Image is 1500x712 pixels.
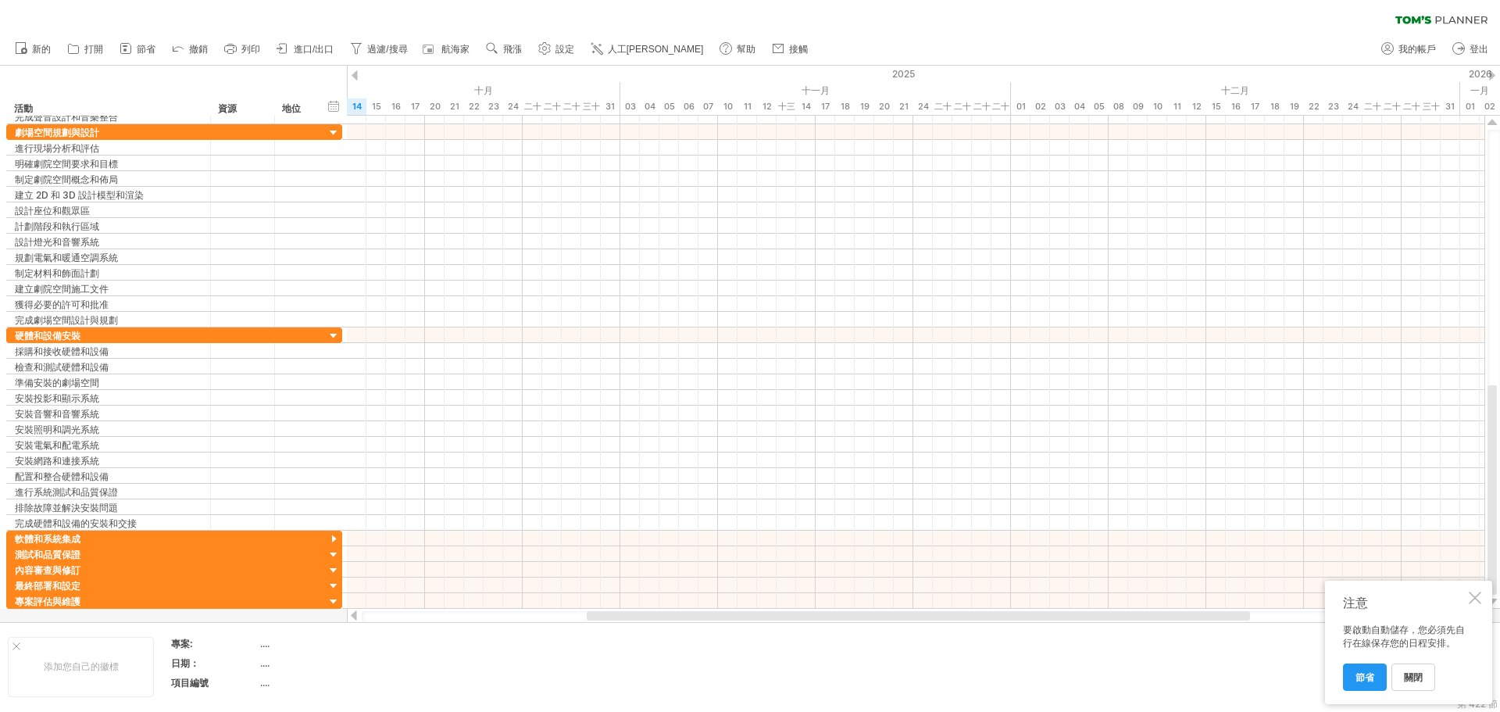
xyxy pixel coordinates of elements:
[778,101,795,112] font: 十三
[84,44,103,55] font: 打開
[508,101,519,112] font: 24
[1035,101,1046,112] font: 02
[1212,101,1221,112] font: 15
[503,98,523,115] div: 2025年10月24日星期五
[116,39,160,59] a: 節省
[620,82,1011,98] div: 2025年11月
[352,101,362,112] font: 14
[1382,98,1402,115] div: 2025年12月26日，星期五
[1460,98,1480,115] div: 2026年1月1日星期四
[1192,101,1202,112] font: 12
[367,44,407,55] font: 過濾/搜尋
[15,596,80,607] font: 專案評估與維護
[1265,98,1284,115] div: 2025年12月18日，星期四
[1109,98,1128,115] div: 2025年12月8日星期一
[15,424,99,435] font: 安裝照明和調光系統
[698,98,718,115] div: 2025年11月7日，星期五
[420,39,474,59] a: 航海家
[260,638,270,649] font: ....
[1343,664,1387,691] a: 節省
[860,101,870,112] font: 19
[737,44,755,55] font: 幫助
[484,98,503,115] div: 2025年10月23日星期四
[952,98,972,115] div: 2025年11月26日星期三
[777,98,796,115] div: 2025年11月13日，星期四
[562,98,581,115] div: 2025年10月29日星期三
[15,533,80,545] font: 軟體和系統集成
[1343,98,1362,115] div: 2025年12月24日星期三
[1445,101,1455,112] font: 31
[1309,101,1320,112] font: 22
[1011,82,1460,98] div: 2025年12月
[524,101,541,128] font: 二十七
[391,101,401,112] font: 16
[1470,44,1488,55] font: 登出
[425,98,445,115] div: 2025年10月20日星期一
[1231,101,1241,112] font: 16
[1398,44,1436,55] font: 我的帳戶
[802,101,811,112] font: 14
[1128,98,1148,115] div: 2025年12月9日星期二
[15,455,99,467] font: 安裝網路和連接系統
[1304,98,1323,115] div: 2025年12月22日星期一
[1362,98,1382,115] div: 2025年12月25日，星期四
[171,657,199,669] font: 日期：
[15,549,80,560] font: 測試和品質保證
[934,101,952,128] font: 二十五
[1480,98,1499,115] div: 2026年1月2日星期五
[1323,98,1343,115] div: 2025年12月23日星期二
[1328,101,1339,112] font: 23
[1133,101,1144,112] font: 09
[645,101,655,112] font: 04
[1148,98,1167,115] div: 2025年12月10日星期三
[892,68,915,80] font: 2025
[15,283,109,295] font: 建立劇院空間施工文件
[542,98,562,115] div: 2025年10月28日星期二
[15,142,99,154] font: 進行現場分析和評估
[15,377,99,388] font: 準備安裝的劇場空間
[1441,98,1460,115] div: 2025年12月31日星期三
[991,98,1011,115] div: 2025年11月28日，星期五
[1270,101,1280,112] font: 18
[15,158,118,170] font: 明確劇院空間要求和目標
[15,299,109,310] font: 獲得必要的許可和批准
[1484,101,1495,112] font: 02
[625,101,636,112] font: 03
[1016,101,1026,112] font: 01
[1448,39,1493,59] a: 登出
[1251,101,1259,112] font: 17
[372,101,381,112] font: 15
[620,98,640,115] div: 2025年11月3日星期一
[346,39,412,59] a: 過濾/搜尋
[744,101,752,112] font: 11
[1206,98,1226,115] div: 2025年12月15日星期一
[15,470,109,482] font: 配置和整合硬體和設備
[563,101,580,128] font: 二十九
[768,39,812,59] a: 接觸
[1226,98,1245,115] div: 2025年12月16日星期二
[601,98,620,115] div: 2025年10月31日星期五
[15,314,118,326] font: 完成劇場空間設計與規劃
[835,98,855,115] div: 2025年11月18日星期二
[15,361,109,373] font: 檢查和測試硬體和設備
[63,39,108,59] a: 打開
[992,101,1009,128] font: 二十八
[874,98,894,115] div: 2025年11月20日，星期四
[757,98,777,115] div: 2025年11月12日星期三
[1011,98,1030,115] div: 2025年12月1日星期一
[879,101,890,112] font: 20
[1404,671,1423,683] font: 關閉
[405,98,425,115] div: 2025年10月17日星期五
[1377,39,1441,59] a: 我的帳戶
[679,98,698,115] div: 2025年11月6日，星期四
[366,98,386,115] div: 2025年10月15日星期三
[260,657,270,669] font: ....
[659,98,679,115] div: 2025年11月5日星期三
[1221,84,1249,96] font: 十二月
[441,44,470,55] font: 航海家
[664,101,675,112] font: 05
[44,660,119,672] font: 添加您自己的徽標
[15,564,80,576] font: 內容審查與修訂
[1187,98,1206,115] div: 2025年12月12日，星期五
[189,44,208,55] font: 撤銷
